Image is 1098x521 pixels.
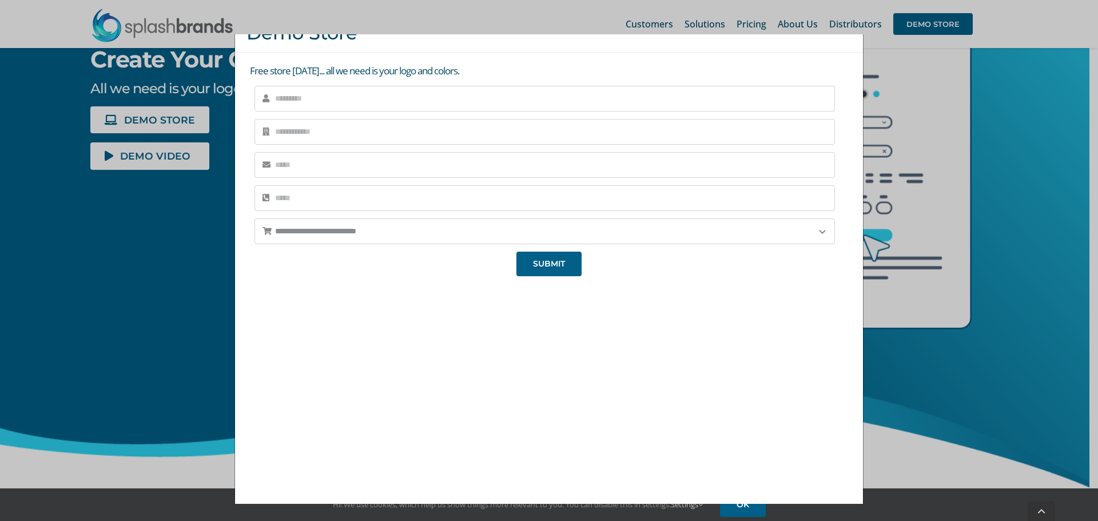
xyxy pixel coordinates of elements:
[246,22,852,43] h3: Demo Store
[361,285,737,496] iframe: SplashBrands Demo Store Overview
[533,259,565,269] span: SUBMIT
[250,64,852,78] p: Free store [DATE]... all we need is your logo and colors.
[516,252,582,276] button: SUBMIT
[841,19,852,37] button: Close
